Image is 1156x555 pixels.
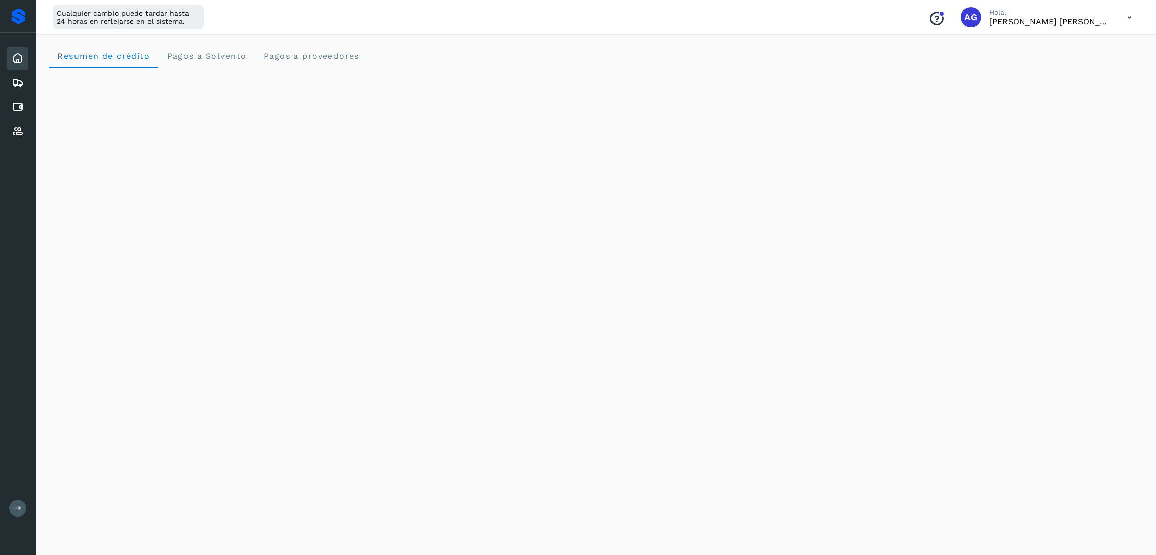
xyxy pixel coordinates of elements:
span: Pagos a proveedores [263,51,359,61]
span: Resumen de crédito [57,51,150,61]
span: Pagos a Solvento [166,51,246,61]
p: Abigail Gonzalez Leon [989,17,1111,26]
div: Inicio [7,47,28,70]
div: Embarques [7,72,28,94]
div: Cuentas por pagar [7,96,28,118]
div: Proveedores [7,120,28,143]
div: Cualquier cambio puede tardar hasta 24 horas en reflejarse en el sistema. [53,5,204,29]
p: Hola, [989,8,1111,17]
